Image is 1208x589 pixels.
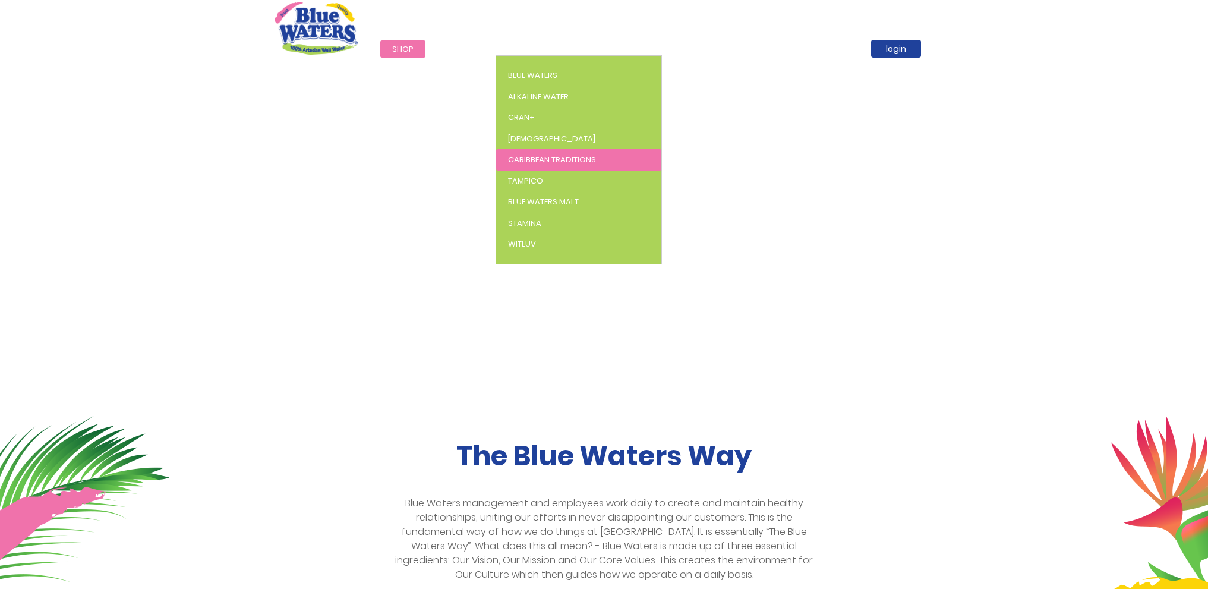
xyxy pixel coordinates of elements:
[508,175,543,187] span: Tampico
[443,43,478,55] span: Services
[723,40,782,58] a: support
[560,40,622,58] a: about us
[508,91,569,102] span: Alkaline Water
[622,40,667,58] a: News
[507,43,538,55] span: Brands
[508,133,595,144] span: [DEMOGRAPHIC_DATA]
[786,2,828,14] span: Call Now :
[392,43,414,55] span: Shop
[508,196,579,207] span: Blue Waters Malt
[508,112,535,123] span: Cran+
[786,2,904,14] p: [PHONE_NUMBER]
[275,2,358,54] a: store logo
[275,440,934,473] h2: The Blue Waters Way
[508,238,536,250] span: WitLuv
[508,218,541,229] span: Stamina
[871,40,921,58] a: login
[389,496,819,582] p: Blue Waters management and employees work daily to create and maintain healthy relationships, uni...
[508,154,596,165] span: Caribbean Traditions
[508,70,557,81] span: Blue Waters
[667,40,723,58] a: careers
